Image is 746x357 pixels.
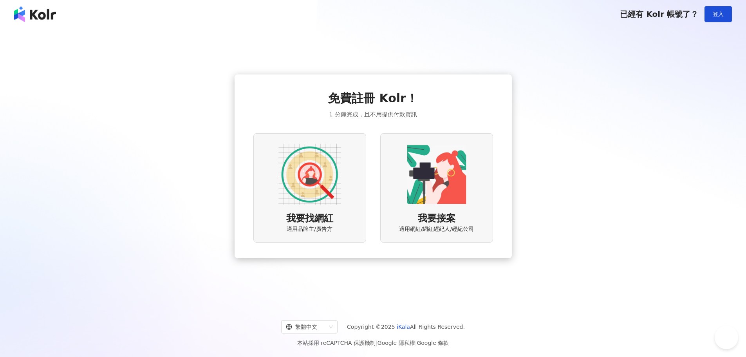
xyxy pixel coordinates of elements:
span: 免費註冊 Kolr！ [328,90,418,107]
img: KOL identity option [405,143,468,206]
span: 本站採用 reCAPTCHA 保護機制 [297,338,449,348]
span: 登入 [713,11,724,17]
a: Google 隱私權 [378,340,415,346]
button: 登入 [704,6,732,22]
div: 繁體中文 [286,321,326,333]
span: 1 分鐘完成，且不用提供付款資訊 [329,110,417,119]
a: Google 條款 [417,340,449,346]
span: 我要找網紅 [286,212,333,225]
span: 適用網紅/網紅經紀人/經紀公司 [399,225,474,233]
span: 已經有 Kolr 帳號了？ [620,9,698,19]
img: logo [14,6,56,22]
iframe: Help Scout Beacon - Open [715,326,738,349]
span: | [376,340,378,346]
span: | [415,340,417,346]
span: Copyright © 2025 All Rights Reserved. [347,322,465,332]
img: AD identity option [278,143,341,206]
a: iKala [397,324,410,330]
span: 我要接案 [418,212,455,225]
span: 適用品牌主/廣告方 [287,225,332,233]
